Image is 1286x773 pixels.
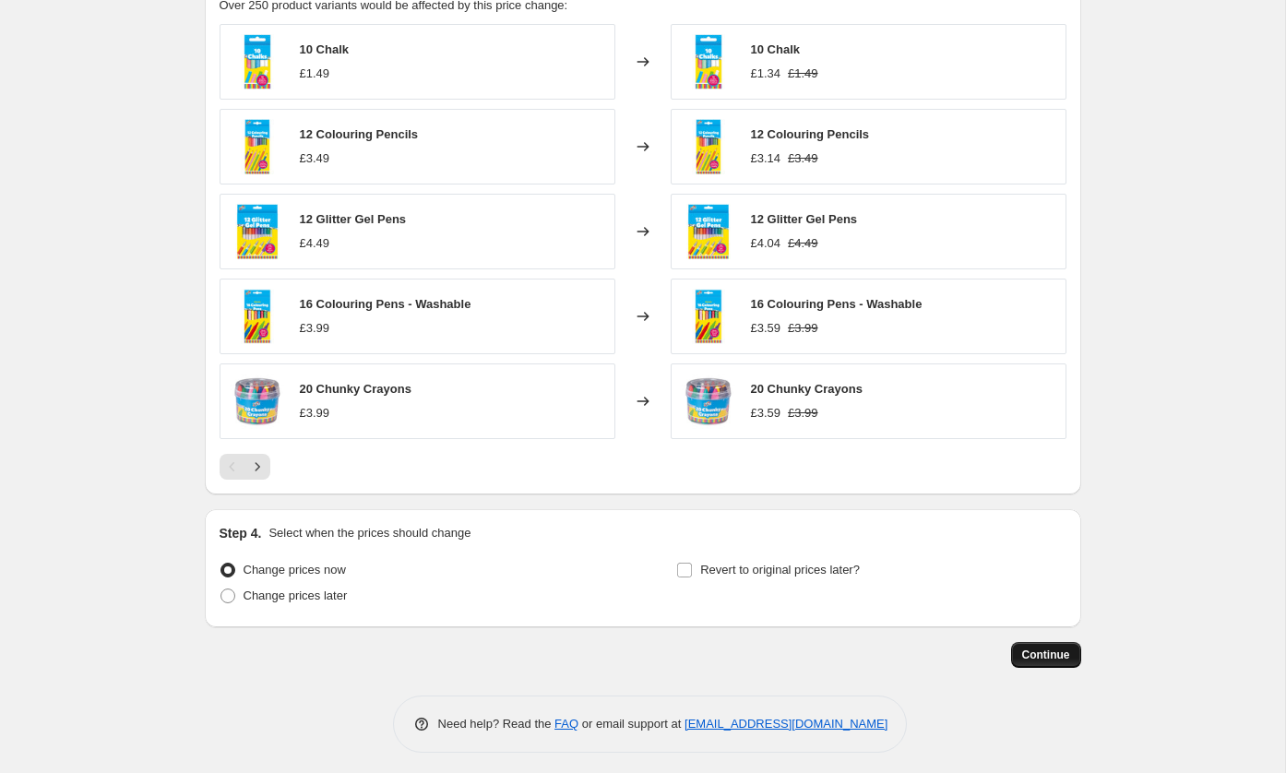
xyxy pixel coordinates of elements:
[230,289,285,344] img: ms7fZJYx_68801535-ef8f-4fd2-a727-0c2cd95f307f_80x.jpg
[438,717,555,731] span: Need help? Read the
[300,42,349,56] span: 10 Chalk
[788,65,818,83] strike: £1.49
[788,149,818,168] strike: £3.49
[788,319,818,338] strike: £3.99
[751,42,800,56] span: 10 Chalk
[681,374,736,429] img: VIL3a0sd_eeb98ad9-8887-46cf-988a-312009d93758_80x.jpg
[751,382,863,396] span: 20 Chunky Crayons
[300,382,411,396] span: 20 Chunky Crayons
[300,65,330,83] div: £1.49
[300,234,330,253] div: £4.49
[751,319,781,338] div: £3.59
[220,524,262,542] h2: Step 4.
[554,717,578,731] a: FAQ
[681,289,736,344] img: ms7fZJYx_68801535-ef8f-4fd2-a727-0c2cd95f307f_80x.jpg
[230,119,285,174] img: 9aRKrvLn_921dbac1-fca3-42f0-93c6-6dac8f6974a8_80x.jpg
[300,212,407,226] span: 12 Glitter Gel Pens
[300,297,471,311] span: 16 Colouring Pens - Washable
[751,65,781,83] div: £1.34
[230,374,285,429] img: VIL3a0sd_eeb98ad9-8887-46cf-988a-312009d93758_80x.jpg
[300,127,419,141] span: 12 Colouring Pencils
[578,717,685,731] span: or email support at
[685,717,887,731] a: [EMAIL_ADDRESS][DOMAIN_NAME]
[1011,642,1081,668] button: Continue
[751,127,870,141] span: 12 Colouring Pencils
[751,297,923,311] span: 16 Colouring Pens - Washable
[700,563,860,577] span: Revert to original prices later?
[751,404,781,422] div: £3.59
[300,149,330,168] div: £3.49
[244,589,348,602] span: Change prices later
[681,204,736,259] img: VQfZyH2B_78dcfbde-cd7e-410d-9794-fe232850dc65_80x.jpg
[788,404,818,422] strike: £3.99
[751,212,858,226] span: 12 Glitter Gel Pens
[751,234,781,253] div: £4.04
[300,319,330,338] div: £3.99
[1022,648,1070,662] span: Continue
[268,524,470,542] p: Select when the prices should change
[300,404,330,422] div: £3.99
[230,34,285,89] img: HpxGSSjs_d7e966c5-ead2-4340-8a55-254932da99e5_80x.jpg
[681,119,736,174] img: 9aRKrvLn_921dbac1-fca3-42f0-93c6-6dac8f6974a8_80x.jpg
[751,149,781,168] div: £3.14
[788,234,818,253] strike: £4.49
[681,34,736,89] img: HpxGSSjs_d7e966c5-ead2-4340-8a55-254932da99e5_80x.jpg
[244,454,270,480] button: Next
[220,454,270,480] nav: Pagination
[230,204,285,259] img: VQfZyH2B_78dcfbde-cd7e-410d-9794-fe232850dc65_80x.jpg
[244,563,346,577] span: Change prices now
